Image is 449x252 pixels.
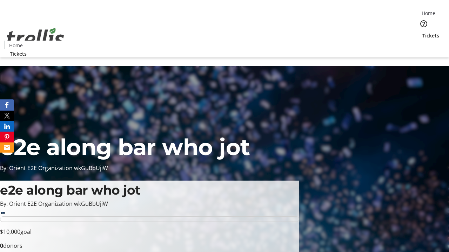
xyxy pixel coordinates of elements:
a: Home [417,9,440,17]
button: Cart [417,39,431,53]
span: Tickets [422,32,439,39]
a: Tickets [417,32,445,39]
span: Home [9,42,23,49]
a: Tickets [4,50,32,57]
a: Home [5,42,27,49]
img: Orient E2E Organization wkGuBbUjiW's Logo [4,20,67,55]
span: Home [422,9,435,17]
button: Help [417,17,431,31]
span: Tickets [10,50,27,57]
